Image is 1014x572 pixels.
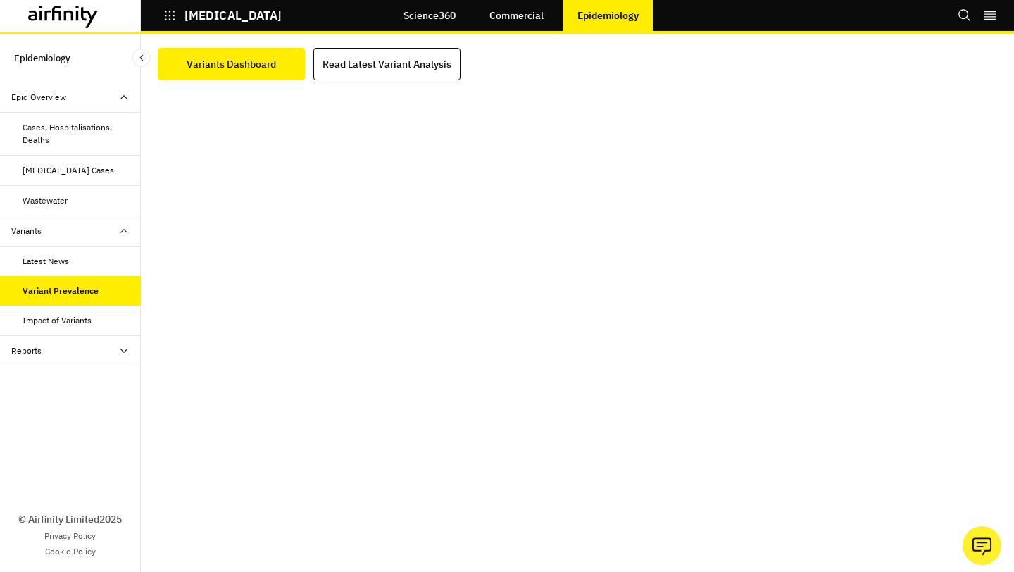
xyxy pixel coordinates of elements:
[23,285,99,297] div: Variant Prevalence
[323,54,451,74] div: Read Latest Variant Analysis
[11,225,42,237] div: Variants
[23,255,69,268] div: Latest News
[184,9,282,22] p: [MEDICAL_DATA]
[23,194,68,207] div: Wastewater
[132,49,151,67] button: Close Sidebar
[577,10,639,21] p: Epidemiology
[23,314,92,327] div: Impact of Variants
[187,54,276,74] div: Variants Dashboard
[14,45,70,71] p: Epidemiology
[23,164,114,177] div: [MEDICAL_DATA] Cases
[163,4,282,27] button: [MEDICAL_DATA]
[18,512,122,527] p: © Airfinity Limited 2025
[45,545,96,558] a: Cookie Policy
[11,91,66,104] div: Epid Overview
[958,4,972,27] button: Search
[44,530,96,542] a: Privacy Policy
[963,526,1001,565] button: Ask our analysts
[11,344,42,357] div: Reports
[23,121,130,147] div: Cases, Hospitalisations, Deaths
